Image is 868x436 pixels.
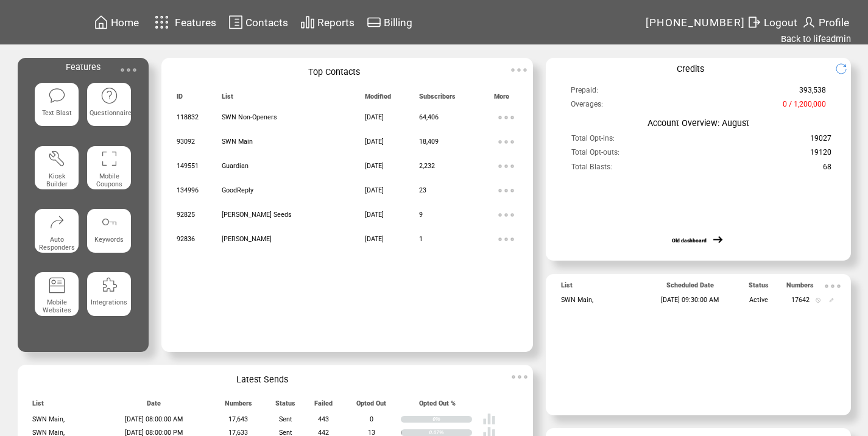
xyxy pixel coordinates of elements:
span: 23 [419,186,426,194]
span: List [561,281,573,294]
span: Auto Responders [39,236,75,251]
span: 93092 [177,138,195,146]
span: More [494,93,509,105]
span: Scheduled Date [666,281,714,294]
img: ellypsis.svg [507,365,532,389]
span: Date [147,399,161,412]
span: 92836 [177,235,195,243]
span: [DATE] [365,138,384,146]
span: 134996 [177,186,199,194]
a: Mobile Websites [35,272,79,327]
a: Kiosk Builder [35,146,79,200]
img: questionnaire.svg [101,86,118,104]
span: Contacts [245,16,288,29]
span: Account Overview: August [647,118,749,128]
a: Home [92,13,141,32]
span: Text Blast [42,109,72,117]
a: Keywords [87,209,131,263]
a: Reports [298,13,356,32]
span: Opted Out [356,399,386,412]
a: Logout [745,13,799,32]
span: [DATE] 08:00:00 AM [125,415,183,423]
img: ellypsis.svg [494,203,518,227]
span: List [32,399,44,412]
span: 92825 [177,211,195,219]
span: Logout [764,16,797,29]
span: 64,406 [419,113,439,121]
img: ellypsis.svg [494,130,518,154]
span: [DATE] [365,211,384,219]
span: [PERSON_NAME] [222,235,272,243]
span: 19027 [810,134,831,147]
img: auto-responders.svg [48,213,66,231]
img: contacts.svg [228,15,243,30]
span: GoodReply [222,186,253,194]
span: Overages: [571,100,603,113]
span: Mobile Coupons [96,172,122,188]
a: Integrations [87,272,131,327]
span: 9 [419,211,423,219]
span: Numbers [786,281,814,294]
a: Mobile Coupons [87,146,131,200]
img: ellypsis.svg [494,227,518,251]
span: Subscribers [419,93,456,105]
span: Keywords [94,236,124,244]
span: Profile [819,16,849,29]
img: edit.svg [829,298,834,303]
span: 68 [823,163,831,176]
img: mobile-websites.svg [48,276,66,294]
span: Kiosk Builder [46,172,68,188]
span: Latest Sends [236,374,288,384]
span: Sent [279,415,292,423]
img: text-blast.svg [48,86,66,104]
span: [DATE] [365,113,384,121]
span: Integrations [91,298,127,306]
a: Back to lifeadmin [781,33,851,44]
span: Active [749,296,768,304]
span: [DATE] 09:30:00 AM [661,296,719,304]
span: Total Opt-outs: [571,148,619,161]
img: keywords.svg [101,213,118,231]
span: 2,232 [419,162,435,170]
span: Guardian [222,162,249,170]
img: ellypsis.svg [507,58,531,82]
span: [PERSON_NAME] Seeds [222,211,292,219]
img: poll%20-%20white.svg [482,412,496,426]
img: coupons.svg [101,150,118,167]
span: SWN Main, [32,415,65,423]
span: SWN Main [222,138,253,146]
span: Mobile Websites [43,298,71,314]
img: notallowed.svg [816,298,820,303]
span: Reports [317,16,355,29]
span: Modified [365,93,391,105]
span: SWN Non-Openers [222,113,277,121]
img: ellypsis.svg [494,154,518,178]
img: features.svg [151,12,172,32]
span: 443 [318,415,329,423]
a: Contacts [227,13,290,32]
span: 149551 [177,162,199,170]
span: Top Contacts [308,67,360,77]
span: ID [177,93,183,105]
span: 18,409 [419,138,439,146]
span: Billing [384,16,412,29]
img: chart.svg [300,15,315,30]
span: Prepaid: [571,86,598,99]
span: Opted Out % [419,399,456,412]
span: 118832 [177,113,199,121]
span: 19120 [810,148,831,161]
a: Billing [365,13,414,32]
span: 17,643 [228,415,248,423]
span: Credits [677,64,704,74]
div: 0.07% [429,429,472,436]
span: Questionnaire [90,109,132,117]
span: Failed [314,399,333,412]
span: Total Opt-ins: [571,134,615,147]
span: Features [66,62,101,72]
div: 0% [432,416,472,423]
a: Old dashboard [672,237,707,244]
img: profile.svg [802,15,816,30]
img: ellypsis.svg [820,274,845,298]
img: creidtcard.svg [367,15,381,30]
a: Auto Responders [35,209,79,263]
